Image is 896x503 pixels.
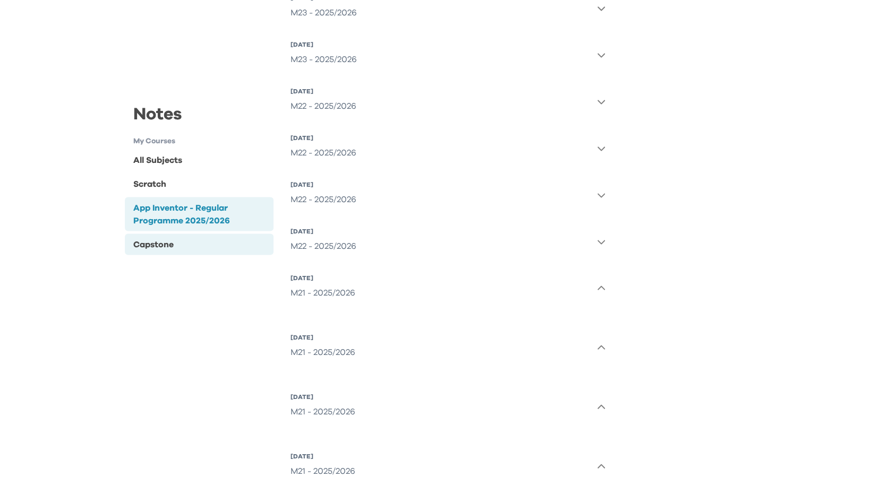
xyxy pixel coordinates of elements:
div: [DATE] [291,333,355,342]
div: [DATE] [291,393,355,401]
button: [DATE]M22 - 2025/2026 [291,83,605,121]
div: M22 - 2025/2026 [291,189,356,210]
div: M22 - 2025/2026 [291,142,356,163]
button: [DATE]M21 - 2025/2026 [291,388,605,427]
div: M23 - 2025/2026 [291,2,357,23]
div: Scratch [133,178,166,190]
div: M21 - 2025/2026 [291,342,355,363]
div: [DATE] [291,180,356,189]
button: [DATE]M21 - 2025/2026 [291,448,605,486]
div: [DATE] [291,87,356,96]
button: [DATE]M22 - 2025/2026 [291,129,605,168]
div: [DATE] [291,134,356,142]
div: [DATE] [291,40,357,49]
div: M21 - 2025/2026 [291,401,355,422]
div: [DATE] [291,227,356,236]
div: M21 - 2025/2026 [291,461,355,482]
div: M22 - 2025/2026 [291,96,356,117]
h1: My Courses [133,136,274,147]
div: Capstone [133,238,174,250]
button: [DATE]M23 - 2025/2026 [291,36,605,74]
div: M22 - 2025/2026 [291,236,356,257]
button: [DATE]M21 - 2025/2026 [291,270,605,308]
div: M21 - 2025/2026 [291,282,355,303]
div: Notes [125,102,274,136]
div: [DATE] [291,274,355,282]
button: [DATE]M22 - 2025/2026 [291,176,605,214]
button: [DATE]M22 - 2025/2026 [291,223,605,261]
div: App Inventor - Regular Programme 2025/2026 [133,201,270,227]
div: M23 - 2025/2026 [291,49,357,70]
button: [DATE]M21 - 2025/2026 [291,329,605,367]
div: All Subjects [133,154,182,167]
div: [DATE] [291,452,355,461]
